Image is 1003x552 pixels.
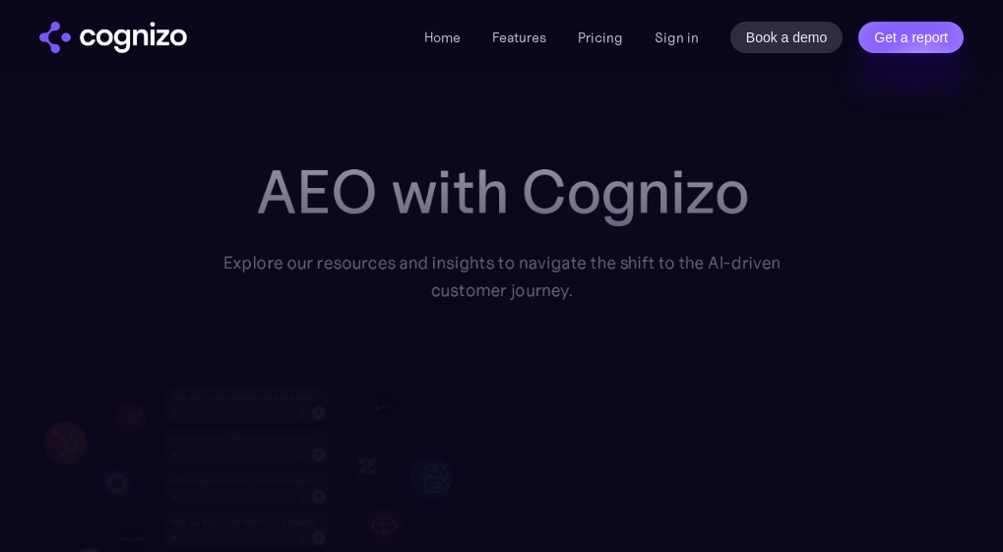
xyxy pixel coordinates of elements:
[858,22,964,53] a: Get a report
[39,22,187,53] img: cognizo logo
[424,29,461,46] a: Home
[492,29,546,46] a: Features
[92,157,910,226] h2: AEO with Cognizo
[730,22,844,53] a: Book a demo
[202,250,802,304] div: Explore our resources and insights to navigate the shift to the AI-driven customer journey.
[39,22,187,53] a: home
[655,26,699,49] a: Sign in
[578,29,623,46] a: Pricing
